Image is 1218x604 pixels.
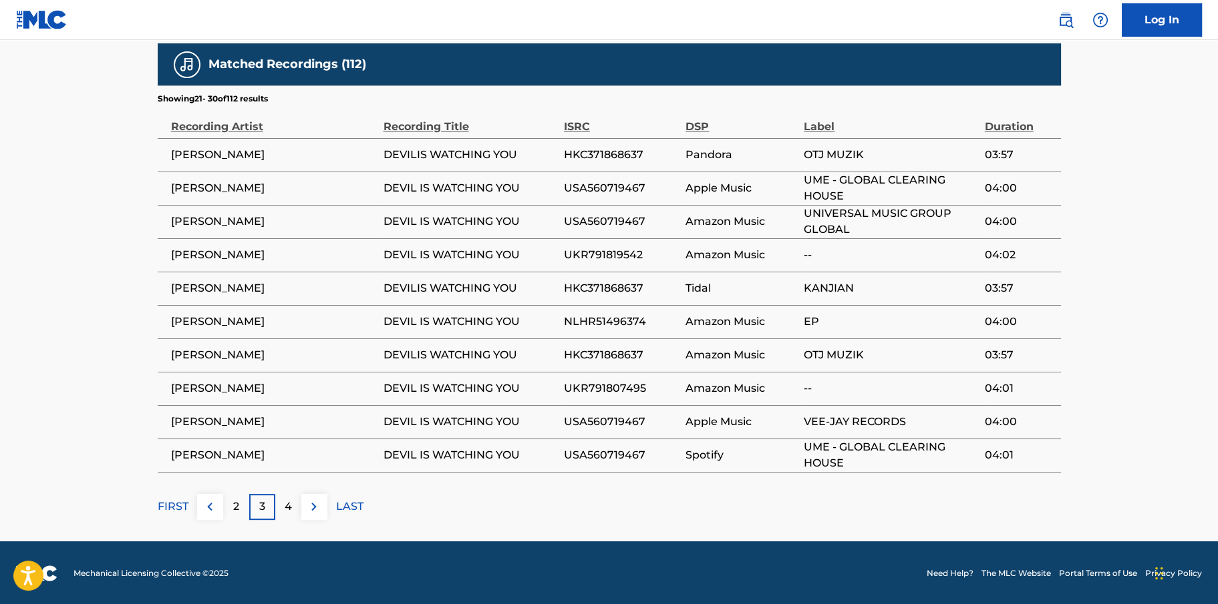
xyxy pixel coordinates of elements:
span: HKC371868637 [564,147,679,163]
img: logo [16,565,57,581]
span: UKR791807495 [564,380,679,396]
span: HKC371868637 [564,347,679,363]
span: [PERSON_NAME] [171,447,377,463]
span: 04:00 [985,180,1054,196]
p: 2 [233,499,239,515]
p: LAST [336,499,363,515]
span: 04:01 [985,447,1054,463]
div: Label [804,105,977,135]
span: Apple Music [686,180,797,196]
div: Help [1087,7,1114,33]
span: 04:00 [985,414,1054,430]
span: USA560719467 [564,180,679,196]
span: USA560719467 [564,447,679,463]
span: DEVIL IS WATCHING YOU [384,214,557,230]
a: Log In [1122,3,1202,37]
span: DEVIL IS WATCHING YOU [384,180,557,196]
img: left [202,499,218,515]
span: Amazon Music [686,214,797,230]
a: Portal Terms of Use [1059,567,1137,579]
span: [PERSON_NAME] [171,414,377,430]
span: [PERSON_NAME] [171,347,377,363]
a: Privacy Policy [1145,567,1202,579]
span: [PERSON_NAME] [171,247,377,263]
span: NLHR51496374 [564,314,679,330]
p: 4 [285,499,292,515]
div: Recording Artist [171,105,377,135]
span: Spotify [686,447,797,463]
span: DEVIL IS WATCHING YOU [384,447,557,463]
span: UME - GLOBAL CLEARING HOUSE [804,172,977,204]
span: UKR791819542 [564,247,679,263]
span: Pandora [686,147,797,163]
span: DEVILIS WATCHING YOU [384,147,557,163]
span: DEVILIS WATCHING YOU [384,347,557,363]
span: 03:57 [985,280,1054,296]
span: DEVILIS WATCHING YOU [384,280,557,296]
div: Recording Title [384,105,557,135]
span: UME - GLOBAL CLEARING HOUSE [804,439,977,471]
h5: Matched Recordings (112) [208,57,366,72]
span: DEVIL IS WATCHING YOU [384,380,557,396]
img: MLC Logo [16,10,67,29]
span: OTJ MUZIK [804,147,977,163]
p: FIRST [158,499,188,515]
span: USA560719467 [564,214,679,230]
span: 04:01 [985,380,1054,396]
span: 04:00 [985,214,1054,230]
span: EP [804,314,977,330]
span: 03:57 [985,147,1054,163]
p: Showing 21 - 30 of 112 results [158,93,268,105]
a: The MLC Website [981,567,1051,579]
span: 04:00 [985,314,1054,330]
span: Amazon Music [686,380,797,396]
span: VEE-JAY RECORDS [804,414,977,430]
img: search [1058,12,1074,28]
a: Need Help? [927,567,973,579]
span: Mechanical Licensing Collective © 2025 [73,567,229,579]
span: DEVIL IS WATCHING YOU [384,414,557,430]
div: DSP [686,105,797,135]
div: Duration [985,105,1054,135]
div: ISRC [564,105,679,135]
span: 04:02 [985,247,1054,263]
a: Public Search [1052,7,1079,33]
span: [PERSON_NAME] [171,180,377,196]
span: Tidal [686,280,797,296]
span: Amazon Music [686,347,797,363]
span: [PERSON_NAME] [171,314,377,330]
span: -- [804,380,977,396]
p: 3 [259,499,265,515]
span: [PERSON_NAME] [171,380,377,396]
span: 03:57 [985,347,1054,363]
span: HKC371868637 [564,280,679,296]
img: right [306,499,322,515]
span: [PERSON_NAME] [171,147,377,163]
span: -- [804,247,977,263]
img: Matched Recordings [179,57,195,73]
span: Amazon Music [686,314,797,330]
span: KANJIAN [804,280,977,296]
span: DEVIL IS WATCHING YOU [384,314,557,330]
span: Amazon Music [686,247,797,263]
span: Apple Music [686,414,797,430]
span: [PERSON_NAME] [171,280,377,296]
img: help [1092,12,1108,28]
span: UNIVERSAL MUSIC GROUP GLOBAL [804,206,977,238]
span: OTJ MUZIK [804,347,977,363]
iframe: Chat Widget [1151,540,1218,604]
span: DEVIL IS WATCHING YOU [384,247,557,263]
span: USA560719467 [564,414,679,430]
div: Drag [1155,553,1163,593]
span: [PERSON_NAME] [171,214,377,230]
